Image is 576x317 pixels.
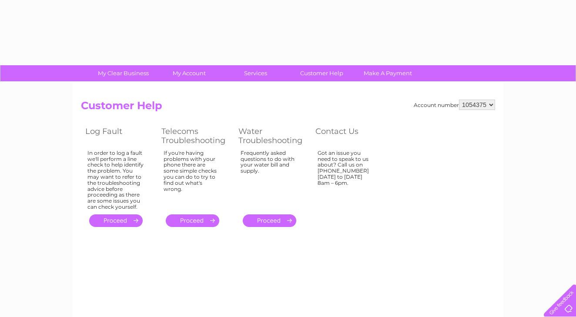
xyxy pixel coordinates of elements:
a: . [166,214,219,227]
a: Services [220,65,291,81]
a: Make A Payment [352,65,424,81]
div: In order to log a fault we'll perform a line check to help identify the problem. You may want to ... [87,150,144,210]
a: . [243,214,296,227]
a: My Account [154,65,225,81]
th: Contact Us [311,124,387,147]
div: Got an issue you need to speak to us about? Call us on [PHONE_NUMBER] [DATE] to [DATE] 8am – 6pm. [318,150,374,207]
a: . [89,214,143,227]
th: Water Troubleshooting [234,124,311,147]
div: If you're having problems with your phone there are some simple checks you can do to try to find ... [164,150,221,207]
div: Frequently asked questions to do with your water bill and supply. [241,150,298,207]
a: Customer Help [286,65,358,81]
th: Log Fault [81,124,157,147]
a: My Clear Business [87,65,159,81]
th: Telecoms Troubleshooting [157,124,234,147]
h2: Customer Help [81,100,495,116]
div: Account number [414,100,495,110]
